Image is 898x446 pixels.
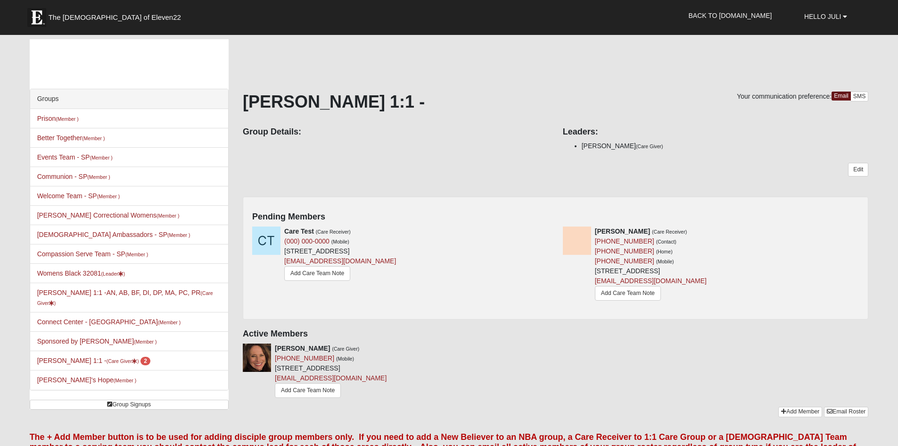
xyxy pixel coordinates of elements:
a: Email [832,92,851,101]
a: [PHONE_NUMBER] [275,354,334,362]
small: (Mobile) [336,356,354,362]
a: [PERSON_NAME] Correctional Womens(Member ) [37,211,180,219]
a: Add Care Team Note [595,286,661,301]
a: Group Signups [30,400,229,410]
h4: Leaders: [563,127,869,137]
small: (Care Giver ) [107,358,139,364]
a: [PERSON_NAME] 1:1 -AN, AB, BF, DI, DP, MA, PC, PR(Care Giver) [37,289,213,306]
a: Better Together(Member ) [37,134,105,142]
small: (Member ) [125,252,148,257]
a: [EMAIL_ADDRESS][DOMAIN_NAME] [595,277,707,285]
small: (Member ) [158,320,181,325]
small: (Care Giver ) [37,290,213,306]
small: (Mobile) [656,259,674,264]
strong: [PERSON_NAME] [275,345,330,352]
a: Edit [848,163,868,177]
small: (Member ) [56,116,78,122]
a: Add Care Team Note [275,383,341,398]
a: Welcome Team - SP(Member ) [37,192,120,200]
a: (000) 000-0000 [284,237,330,245]
a: Email Roster [824,407,868,417]
span: Hello Juli [804,13,841,20]
a: The [DEMOGRAPHIC_DATA] of Eleven22 [23,3,211,27]
small: (Care Receiver) [652,229,687,235]
strong: [PERSON_NAME] [595,227,650,235]
a: Hello Juli [797,5,854,28]
a: [PERSON_NAME] 1:1 -(Care Giver) 2 [37,357,150,364]
a: Compassion Serve Team - SP(Member ) [37,250,148,258]
small: (Care Giver) [332,346,359,352]
a: [EMAIL_ADDRESS][DOMAIN_NAME] [284,257,396,265]
a: [PHONE_NUMBER] [595,237,654,245]
small: (Member ) [87,174,110,180]
small: (Care Giver) [636,143,663,149]
a: Communion - SP(Member ) [37,173,110,180]
small: (Member ) [134,339,157,345]
a: SMS [850,92,869,101]
img: Eleven22 logo [27,8,46,27]
div: [STREET_ADDRESS] [284,227,396,283]
a: [EMAIL_ADDRESS][DOMAIN_NAME] [275,374,387,382]
a: [DEMOGRAPHIC_DATA] Ambassadors - SP(Member ) [37,231,190,238]
a: [PHONE_NUMBER] [595,247,654,255]
a: Connect Center - [GEOGRAPHIC_DATA](Member ) [37,318,181,326]
strong: Care Test [284,227,314,235]
span: Your communication preference: [737,93,832,100]
h1: [PERSON_NAME] 1:1 - [243,92,868,112]
a: Events Team - SP(Member ) [37,153,113,161]
div: [STREET_ADDRESS] [595,227,707,303]
h4: Pending Members [252,212,859,222]
small: (Member ) [114,378,136,383]
small: (Leader ) [101,271,125,277]
a: [PHONE_NUMBER] [595,257,654,265]
a: Add Member [778,407,822,417]
a: Add Care Team Note [284,266,350,281]
a: Womens Black 32081(Leader) [37,269,125,277]
a: Back to [DOMAIN_NAME] [682,4,779,27]
a: Sponsored by [PERSON_NAME](Member ) [37,337,157,345]
li: [PERSON_NAME] [582,141,869,151]
span: The [DEMOGRAPHIC_DATA] of Eleven22 [49,13,181,22]
a: [PERSON_NAME]'s Hope(Member ) [37,376,137,384]
div: Groups [30,89,228,109]
small: (Mobile) [331,239,349,244]
span: number of pending members [140,357,150,365]
h4: Active Members [243,329,868,339]
h4: Group Details: [243,127,549,137]
small: (Contact) [656,239,676,244]
div: [STREET_ADDRESS] [275,344,387,400]
small: (Member ) [90,155,112,160]
a: Prison(Member ) [37,115,79,122]
small: (Member ) [157,213,179,219]
small: (Home) [656,249,673,254]
small: (Member ) [97,194,120,199]
small: (Member ) [82,135,105,141]
small: (Member ) [167,232,190,238]
small: (Care Receiver) [316,229,351,235]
